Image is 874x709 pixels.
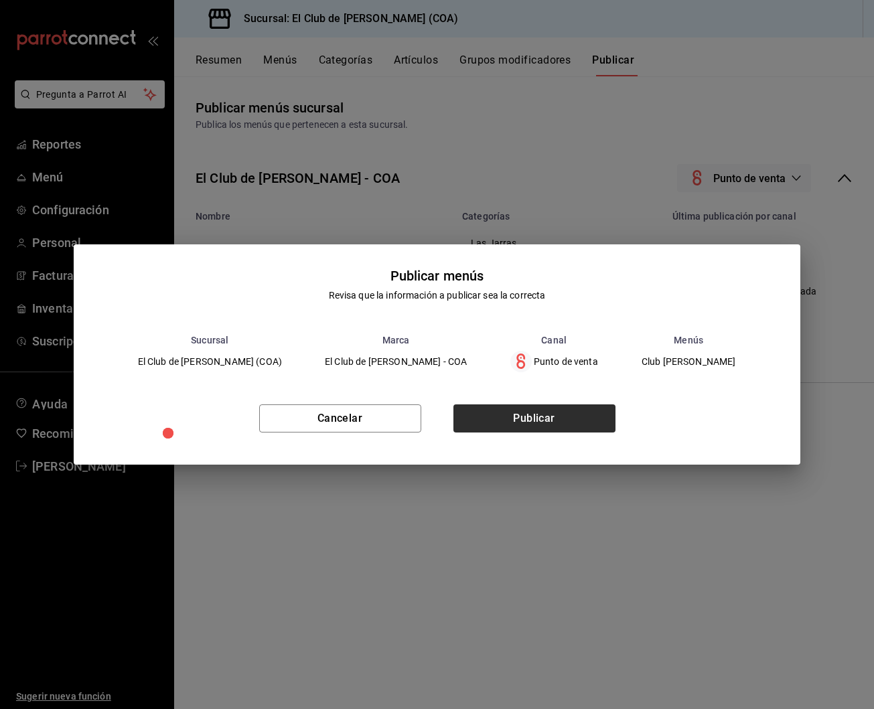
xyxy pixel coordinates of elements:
[259,404,421,432] button: Cancelar
[453,404,615,432] button: Publicar
[117,345,304,378] td: El Club de [PERSON_NAME] (COA)
[117,335,304,345] th: Sucursal
[329,289,546,303] div: Revisa que la información a publicar sea la correcta
[489,335,620,345] th: Canal
[642,357,736,366] span: Club [PERSON_NAME]
[620,335,758,345] th: Menús
[390,266,484,286] div: Publicar menús
[510,351,598,372] div: Punto de venta
[303,345,489,378] td: El Club de [PERSON_NAME] - COA
[303,335,489,345] th: Marca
